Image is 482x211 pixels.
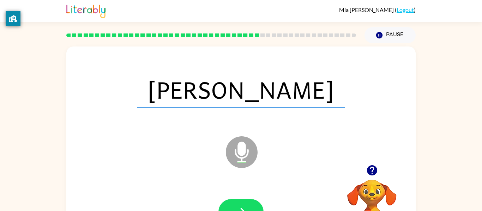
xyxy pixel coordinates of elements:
[339,6,395,13] span: Mia [PERSON_NAME]
[397,6,414,13] a: Logout
[364,27,416,43] button: Pause
[66,3,106,18] img: Literably
[339,6,416,13] div: ( )
[6,11,20,26] button: privacy banner
[137,71,345,108] span: [PERSON_NAME]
